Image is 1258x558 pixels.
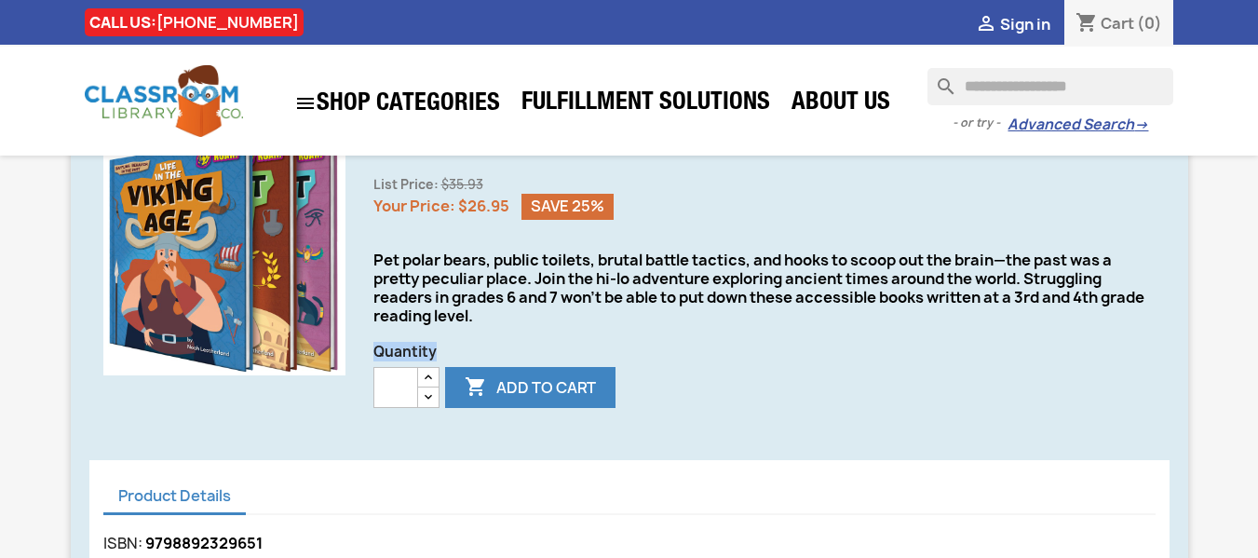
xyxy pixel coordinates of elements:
[294,92,317,115] i: 
[285,83,509,124] a: SHOP CATEGORIES
[373,176,439,193] span: List Price:
[373,367,418,408] input: Quantity
[445,367,615,408] button: Add to cart
[145,533,263,553] span: 9798892329651
[975,14,1050,34] a:  Sign in
[1000,14,1050,34] span: Sign in
[373,196,455,216] span: Your Price:
[85,65,243,137] img: Classroom Library Company
[85,8,304,36] div: CALL US:
[458,196,509,216] span: $26.95
[953,114,1008,132] span: - or try -
[975,14,997,36] i: 
[465,377,487,400] i: 
[441,176,483,193] span: $35.93
[512,86,779,123] a: Fulfillment Solutions
[521,194,614,220] span: Save 25%
[927,68,1173,105] input: Search
[927,68,950,90] i: search
[1101,13,1134,34] span: Cart
[373,343,1156,361] span: Quantity
[782,86,900,123] a: About Us
[373,133,1156,156] h1: Baffling Behavior in the Past
[103,534,142,552] label: ISBN:
[156,12,299,33] a: [PHONE_NUMBER]
[1075,13,1098,35] i: shopping_cart
[373,251,1156,325] div: Pet polar bears, public toilets, brutal battle tactics, and hooks to scoop out the brain—the past...
[1137,13,1162,34] span: (0)
[103,479,246,515] a: Product Details
[1134,116,1148,134] span: →
[1008,116,1148,134] a: Advanced Search→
